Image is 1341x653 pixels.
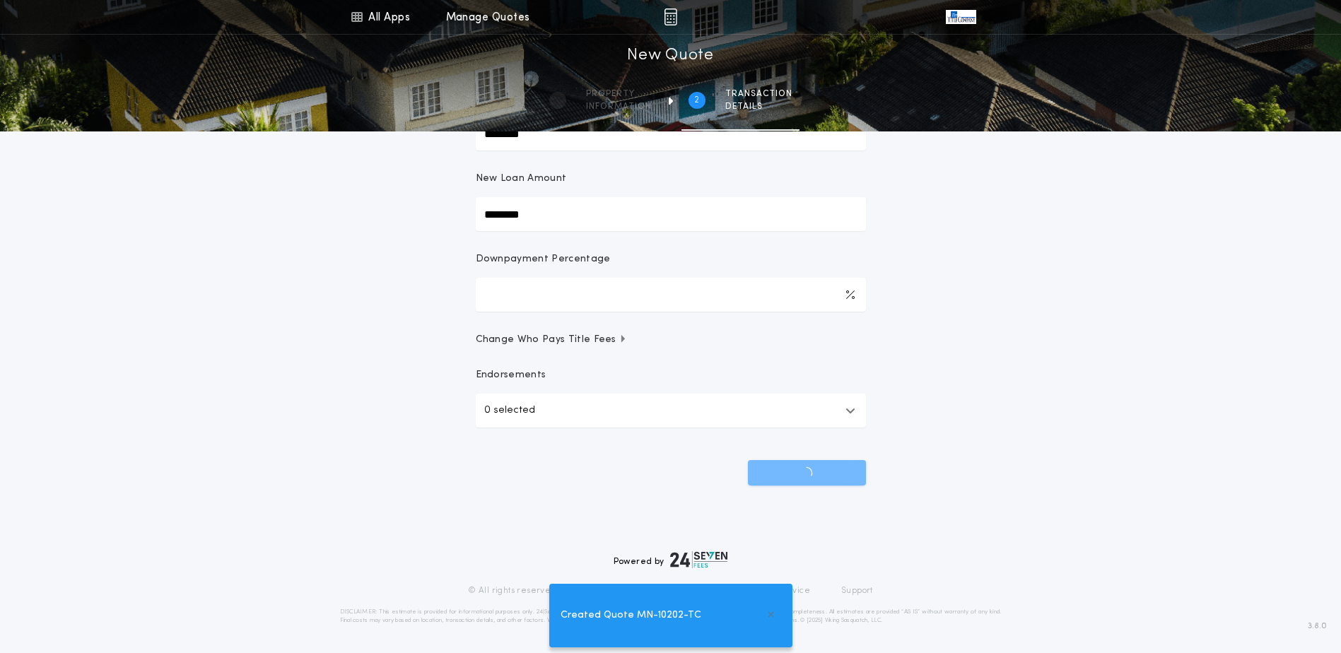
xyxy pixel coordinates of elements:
img: img [664,8,677,25]
button: Change Who Pays Title Fees [476,333,866,347]
span: details [725,101,792,112]
p: Downpayment Percentage [476,252,611,266]
img: logo [670,551,728,568]
p: 0 selected [484,402,535,419]
img: vs-icon [946,10,976,24]
p: New Loan Amount [476,172,567,186]
h1: New Quote [627,45,713,67]
div: Powered by [614,551,728,568]
span: Property [586,88,652,100]
span: Transaction [725,88,792,100]
input: New Loan Amount [476,197,866,231]
span: Created Quote MN-10202-TC [561,608,701,623]
input: Sale Price [476,117,866,151]
span: information [586,101,652,112]
button: 0 selected [476,394,866,428]
input: Downpayment Percentage [476,278,866,312]
h2: 2 [694,95,699,106]
span: Change Who Pays Title Fees [476,333,628,347]
p: Endorsements [476,368,866,382]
